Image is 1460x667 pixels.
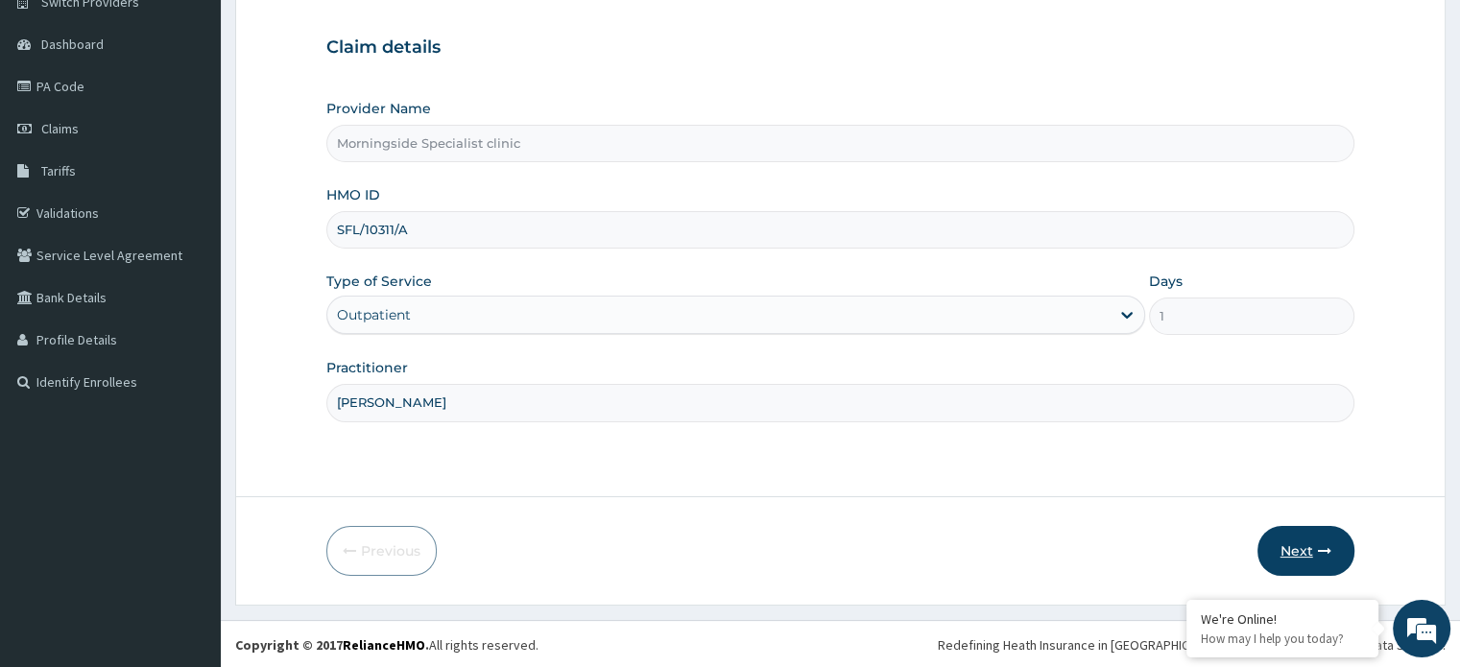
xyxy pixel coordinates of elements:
[326,272,432,291] label: Type of Service
[111,207,265,401] span: We're online!
[326,211,1353,249] input: Enter HMO ID
[326,185,380,204] label: HMO ID
[1201,610,1364,628] div: We're Online!
[41,162,76,179] span: Tariffs
[1201,631,1364,647] p: How may I help you today?
[100,107,323,132] div: Chat with us now
[1257,526,1354,576] button: Next
[10,455,366,522] textarea: Type your message and hit 'Enter'
[41,120,79,137] span: Claims
[326,526,437,576] button: Previous
[326,37,1353,59] h3: Claim details
[235,636,429,654] strong: Copyright © 2017 .
[326,384,1353,421] input: Enter Name
[1149,272,1183,291] label: Days
[41,36,104,53] span: Dashboard
[343,636,425,654] a: RelianceHMO
[326,358,408,377] label: Practitioner
[337,305,411,324] div: Outpatient
[938,635,1446,655] div: Redefining Heath Insurance in [GEOGRAPHIC_DATA] using Telemedicine and Data Science!
[326,99,431,118] label: Provider Name
[36,96,78,144] img: d_794563401_company_1708531726252_794563401
[315,10,361,56] div: Minimize live chat window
